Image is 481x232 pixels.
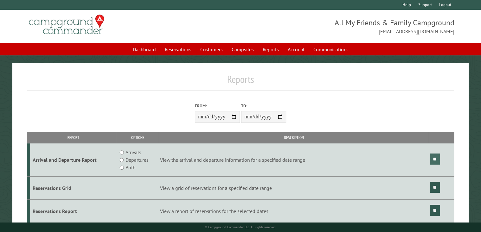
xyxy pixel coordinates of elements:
[284,43,308,55] a: Account
[159,177,429,200] td: View a grid of reservations for a specified date range
[159,132,429,143] th: Description
[117,132,159,143] th: Options
[30,143,117,177] td: Arrival and Departure Report
[30,199,117,223] td: Reservations Report
[161,43,195,55] a: Reservations
[30,177,117,200] td: Reservations Grid
[125,148,141,156] label: Arrivals
[241,103,286,109] label: To:
[240,17,454,35] span: All My Friends & Family Campground [EMAIL_ADDRESS][DOMAIN_NAME]
[228,43,258,55] a: Campsites
[310,43,352,55] a: Communications
[27,73,454,91] h1: Reports
[27,12,106,37] img: Campground Commander
[196,43,227,55] a: Customers
[129,43,160,55] a: Dashboard
[159,143,429,177] td: View the arrival and departure information for a specified date range
[125,156,149,164] label: Departures
[30,132,117,143] th: Report
[159,199,429,223] td: View a report of reservations for the selected dates
[205,225,276,229] small: © Campground Commander LLC. All rights reserved.
[125,164,135,171] label: Both
[259,43,283,55] a: Reports
[195,103,240,109] label: From:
